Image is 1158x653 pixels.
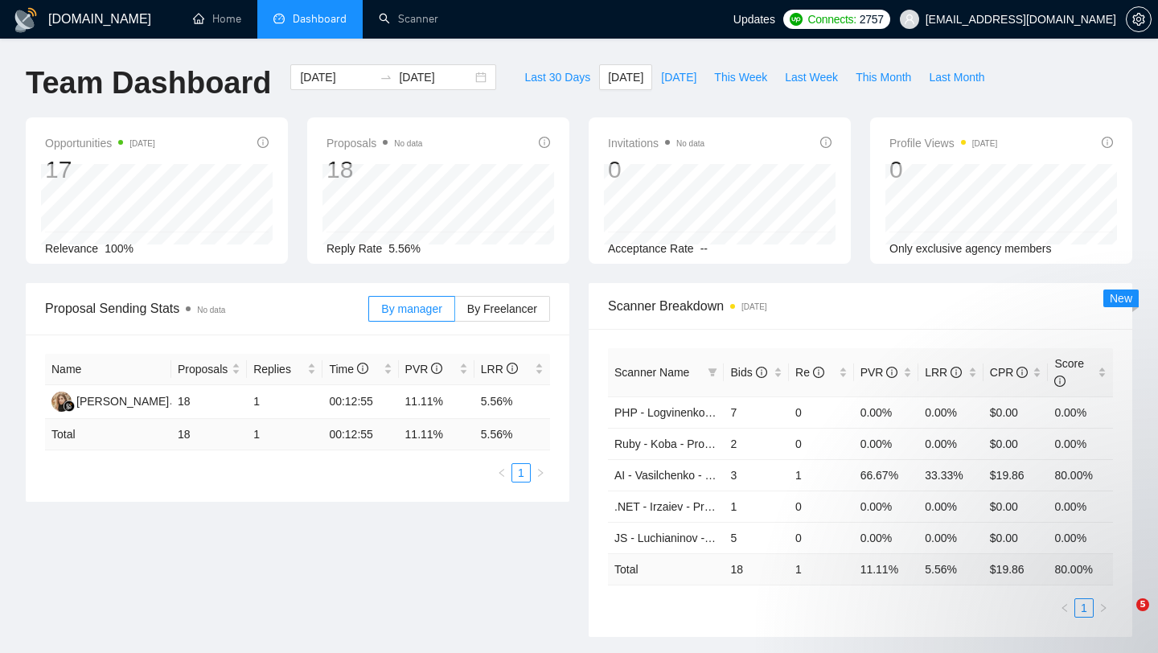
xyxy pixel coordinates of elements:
[326,242,382,255] span: Reply Rate
[1054,357,1084,388] span: Score
[511,463,531,483] li: 1
[481,363,518,376] span: LRR
[714,68,767,86] span: This Week
[972,139,997,148] time: [DATE]
[193,12,241,26] a: homeHome
[756,367,767,378] span: info-circle
[820,137,832,148] span: info-circle
[918,428,983,459] td: 0.00%
[614,500,728,513] a: .NET - Irzaiev - Project
[724,396,789,428] td: 7
[431,363,442,374] span: info-circle
[847,64,920,90] button: This Month
[889,133,997,153] span: Profile Views
[608,553,724,585] td: Total
[45,419,171,450] td: Total
[705,64,776,90] button: This Week
[733,13,775,26] span: Updates
[197,306,225,314] span: No data
[1126,6,1152,32] button: setting
[253,360,304,378] span: Replies
[45,133,155,153] span: Opportunities
[171,354,247,385] th: Proposals
[889,154,997,185] div: 0
[293,12,347,26] span: Dashboard
[724,553,789,585] td: 18
[326,133,422,153] span: Proposals
[1127,13,1151,26] span: setting
[708,368,717,377] span: filter
[599,64,652,90] button: [DATE]
[854,396,919,428] td: 0.00%
[1103,598,1142,637] iframe: Intercom live chat
[1136,598,1149,611] span: 5
[854,491,919,522] td: 0.00%
[983,428,1049,459] td: $0.00
[1048,396,1113,428] td: 0.00%
[983,396,1049,428] td: $0.00
[405,363,443,376] span: PVR
[300,68,373,86] input: Start date
[789,553,854,585] td: 1
[492,463,511,483] li: Previous Page
[789,428,854,459] td: 0
[388,242,421,255] span: 5.56%
[789,459,854,491] td: 1
[497,468,507,478] span: left
[399,68,472,86] input: End date
[531,463,550,483] li: Next Page
[13,7,39,33] img: logo
[614,406,750,419] a: PHP - Logvinenko - Project
[1048,491,1113,522] td: 0.00%
[105,242,133,255] span: 100%
[790,13,803,26] img: upwork-logo.png
[1054,376,1066,387] span: info-circle
[813,367,824,378] span: info-circle
[860,366,898,379] span: PVR
[856,68,911,86] span: This Month
[45,298,368,318] span: Proposal Sending Stats
[76,392,169,410] div: [PERSON_NAME]
[1126,13,1152,26] a: setting
[608,68,643,86] span: [DATE]
[704,360,721,384] span: filter
[614,532,743,544] a: JS - Luchianinov - Project
[45,242,98,255] span: Relevance
[515,64,599,90] button: Last 30 Days
[990,366,1028,379] span: CPR
[951,367,962,378] span: info-circle
[724,428,789,459] td: 2
[380,71,392,84] span: to
[789,396,854,428] td: 0
[789,522,854,553] td: 0
[507,363,518,374] span: info-circle
[918,491,983,522] td: 0.00%
[608,154,704,185] div: 0
[1016,367,1028,378] span: info-circle
[247,419,322,450] td: 1
[730,366,766,379] span: Bids
[51,392,72,412] img: KY
[854,459,919,491] td: 66.67%
[918,459,983,491] td: 33.33%
[247,354,322,385] th: Replies
[357,363,368,374] span: info-circle
[652,64,705,90] button: [DATE]
[474,385,550,419] td: 5.56%
[889,242,1052,255] span: Only exclusive agency members
[920,64,993,90] button: Last Month
[886,367,897,378] span: info-circle
[247,385,322,419] td: 1
[1055,598,1074,618] button: left
[614,437,722,450] a: Ruby - Koba - Project
[492,463,511,483] button: left
[45,154,155,185] div: 17
[474,419,550,450] td: 5.56 %
[983,459,1049,491] td: $19.86
[536,468,545,478] span: right
[918,396,983,428] td: 0.00%
[539,137,550,148] span: info-circle
[178,360,228,378] span: Proposals
[326,154,422,185] div: 18
[807,10,856,28] span: Connects:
